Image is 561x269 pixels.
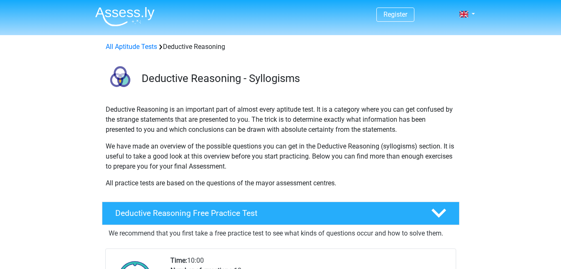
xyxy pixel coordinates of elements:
p: All practice tests are based on the questions of the mayor assessment centres. [106,178,456,188]
p: We recommend that you first take a free practice test to see what kinds of questions occur and ho... [109,228,453,238]
h3: Deductive Reasoning - Syllogisms [142,72,453,85]
p: Deductive Reasoning is an important part of almost every aptitude test. It is a category where yo... [106,105,456,135]
h4: Deductive Reasoning Free Practice Test [115,208,418,218]
b: Time: [170,256,187,264]
img: deductive reasoning [102,62,138,97]
a: All Aptitude Tests [106,43,157,51]
img: Assessly [95,7,155,26]
p: We have made an overview of the possible questions you can get in the Deductive Reasoning (syllog... [106,141,456,172]
a: Deductive Reasoning Free Practice Test [99,202,463,225]
a: Register [383,10,407,18]
div: Deductive Reasoning [102,42,459,52]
